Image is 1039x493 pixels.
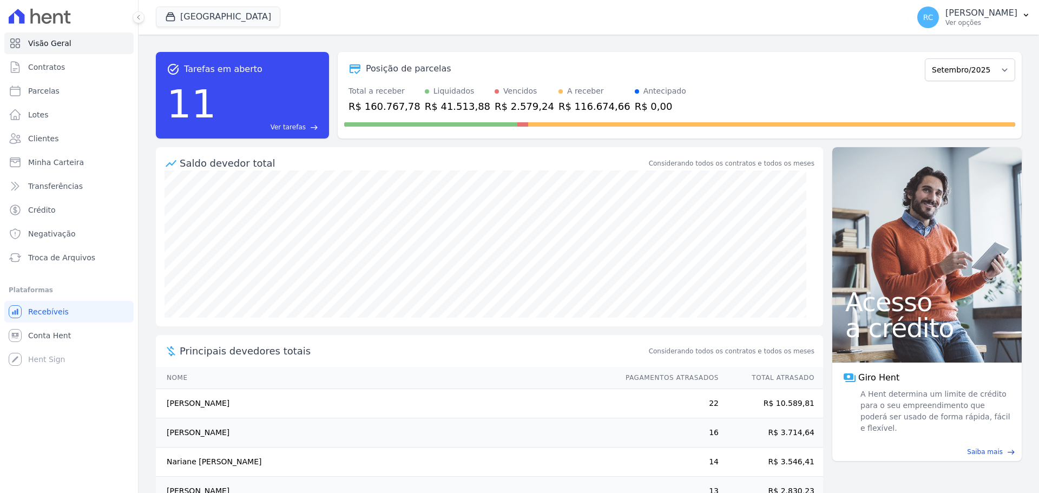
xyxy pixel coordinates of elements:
[643,86,686,97] div: Antecipado
[1007,448,1015,456] span: east
[310,123,318,132] span: east
[4,247,134,268] a: Troca de Arquivos
[180,344,647,358] span: Principais devedores totais
[945,8,1017,18] p: [PERSON_NAME]
[180,156,647,170] div: Saldo devedor total
[615,389,719,418] td: 22
[719,448,823,477] td: R$ 3.546,41
[719,389,823,418] td: R$ 10.589,81
[967,447,1003,457] span: Saiba mais
[558,99,630,114] div: R$ 116.674,66
[28,228,76,239] span: Negativação
[649,159,814,168] div: Considerando todos os contratos e todos os meses
[4,80,134,102] a: Parcelas
[28,62,65,73] span: Contratos
[4,104,134,126] a: Lotes
[271,122,306,132] span: Ver tarefas
[28,252,95,263] span: Troca de Arquivos
[156,367,615,389] th: Nome
[858,371,899,384] span: Giro Hent
[503,86,537,97] div: Vencidos
[425,99,490,114] div: R$ 41.513,88
[839,447,1015,457] a: Saiba mais east
[348,99,420,114] div: R$ 160.767,78
[156,418,615,448] td: [PERSON_NAME]
[366,62,451,75] div: Posição de parcelas
[845,315,1009,341] span: a crédito
[28,86,60,96] span: Parcelas
[845,289,1009,315] span: Acesso
[28,38,71,49] span: Visão Geral
[28,306,69,317] span: Recebíveis
[348,86,420,97] div: Total a receber
[719,418,823,448] td: R$ 3.714,64
[4,199,134,221] a: Crédito
[28,133,58,144] span: Clientes
[649,346,814,356] span: Considerando todos os contratos e todos os meses
[4,128,134,149] a: Clientes
[9,284,129,297] div: Plataformas
[184,63,262,76] span: Tarefas em aberto
[615,448,719,477] td: 14
[615,367,719,389] th: Pagamentos Atrasados
[221,122,318,132] a: Ver tarefas east
[945,18,1017,27] p: Ver opções
[909,2,1039,32] button: RC [PERSON_NAME] Ver opções
[28,205,56,215] span: Crédito
[28,109,49,120] span: Lotes
[923,14,933,21] span: RC
[28,181,83,192] span: Transferências
[4,32,134,54] a: Visão Geral
[156,6,280,27] button: [GEOGRAPHIC_DATA]
[635,99,686,114] div: R$ 0,00
[167,76,216,132] div: 11
[4,175,134,197] a: Transferências
[156,389,615,418] td: [PERSON_NAME]
[4,223,134,245] a: Negativação
[615,418,719,448] td: 16
[167,63,180,76] span: task_alt
[495,99,554,114] div: R$ 2.579,24
[719,367,823,389] th: Total Atrasado
[567,86,604,97] div: A receber
[433,86,475,97] div: Liquidados
[4,301,134,323] a: Recebíveis
[28,330,71,341] span: Conta Hent
[858,389,1011,434] span: A Hent determina um limite de crédito para o seu empreendimento que poderá ser usado de forma ráp...
[156,448,615,477] td: Nariane [PERSON_NAME]
[4,152,134,173] a: Minha Carteira
[4,325,134,346] a: Conta Hent
[28,157,84,168] span: Minha Carteira
[4,56,134,78] a: Contratos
